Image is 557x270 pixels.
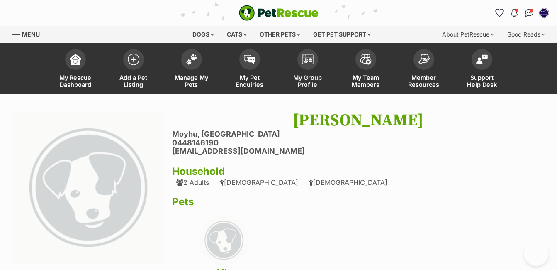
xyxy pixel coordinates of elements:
img: group-profile-icon-3fa3cf56718a62981997c0bc7e787c4b2cf8bcc04b72c1350f741eb67cf2f40e.svg [302,54,314,64]
div: 2 Adults [176,179,209,186]
span: My Pet Enquiries [231,74,268,88]
button: My account [538,6,551,20]
img: pet-enquiries-icon-7e3ad2cf08bfb03b45e93fb7055b45f3efa6380592205ae92323e6603595dc1f.svg [244,55,255,64]
div: Get pet support [307,26,377,43]
a: PetRescue [239,5,319,21]
span: My Team Members [347,74,384,88]
div: About PetRescue [436,26,500,43]
img: member-resources-icon-8e73f808a243e03378d46382f2149f9095a855e16c252ad45f914b54edf8863c.svg [418,54,430,65]
ul: Account quick links [493,6,551,20]
img: help-desk-icon-fdf02630f3aa405de69fd3d07c3f3aa587a6932b1a1747fa1d2bba05be0121f9.svg [476,54,488,64]
img: Heather Watkins profile pic [540,9,548,17]
a: Favourites [493,6,506,20]
span: My Rescue Dashboard [57,74,94,88]
div: Cats [221,26,253,43]
button: Notifications [508,6,521,20]
div: [DEMOGRAPHIC_DATA] [309,179,387,186]
img: dashboard-icon-eb2f2d2d3e046f16d808141f083e7271f6b2e854fb5c12c21221c1fb7104beca.svg [70,54,81,65]
img: large_default-f37c3b2ddc539b7721ffdbd4c88987add89f2ef0fd77a71d0d44a6cf3104916e.png [199,215,249,265]
img: add-pet-listing-icon-0afa8454b4691262ce3f59096e99ab1cd57d4a30225e0717b998d2c9b9846f56.svg [128,54,139,65]
div: [DEMOGRAPHIC_DATA] [219,179,298,186]
a: Conversations [523,6,536,20]
a: Member Resources [395,45,453,94]
a: Add a Pet Listing [105,45,163,94]
h1: [PERSON_NAME] [172,111,545,130]
div: Good Reads [501,26,551,43]
span: Support Help Desk [463,74,501,88]
h3: Pets [172,196,545,208]
img: notifications-46538b983faf8c2785f20acdc204bb7945ddae34d4c08c2a6579f10ce5e182be.svg [511,9,518,17]
span: Member Resources [405,74,443,88]
img: chat-41dd97257d64d25036548639549fe6c8038ab92f7586957e7f3b1b290dea8141.svg [525,9,534,17]
span: Add a Pet Listing [115,74,152,88]
a: My Rescue Dashboard [46,45,105,94]
span: Menu [22,31,40,38]
img: team-members-icon-5396bd8760b3fe7c0b43da4ab00e1e3bb1a5d9ba89233759b79545d2d3fc5d0d.svg [360,54,372,65]
img: logo-e224e6f780fb5917bec1dbf3a21bbac754714ae5b6737aabdf751b685950b380.svg [239,5,319,21]
li: Moyhu, [GEOGRAPHIC_DATA] [172,130,545,139]
img: manage-my-pets-icon-02211641906a0b7f246fdf0571729dbe1e7629f14944591b6c1af311fb30b64b.svg [186,54,197,65]
a: Menu [12,26,46,41]
span: My Group Profile [289,74,326,88]
li: [EMAIL_ADDRESS][DOMAIN_NAME] [172,147,545,156]
a: My Pet Enquiries [221,45,279,94]
div: Dogs [187,26,220,43]
a: My Team Members [337,45,395,94]
li: 0448146190 [172,139,545,147]
div: Other pets [254,26,306,43]
h3: Household [172,166,545,177]
iframe: Help Scout Beacon - Open [524,241,549,266]
a: Support Help Desk [453,45,511,94]
img: large_default-f37c3b2ddc539b7721ffdbd4c88987add89f2ef0fd77a71d0d44a6cf3104916e.png [12,111,164,263]
span: Manage My Pets [173,74,210,88]
a: My Group Profile [279,45,337,94]
a: Manage My Pets [163,45,221,94]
